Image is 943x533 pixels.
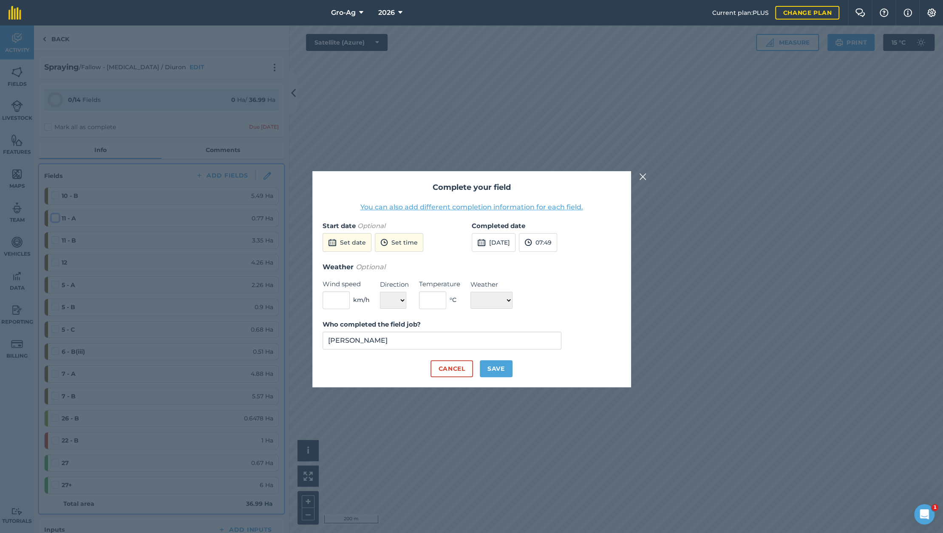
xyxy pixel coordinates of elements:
img: svg+xml;base64,PD94bWwgdmVyc2lvbj0iMS4wIiBlbmNvZGluZz0idXRmLTgiPz4KPCEtLSBHZW5lcmF0b3I6IEFkb2JlIE... [524,237,532,248]
em: Optional [356,263,385,271]
span: 1 [932,504,938,511]
strong: Completed date [472,222,525,230]
img: svg+xml;base64,PD94bWwgdmVyc2lvbj0iMS4wIiBlbmNvZGluZz0idXRmLTgiPz4KPCEtLSBHZW5lcmF0b3I6IEFkb2JlIE... [477,237,486,248]
button: Cancel [430,360,473,377]
img: A question mark icon [879,8,889,17]
img: A cog icon [926,8,937,17]
h2: Complete your field [323,181,621,194]
a: Change plan [775,6,839,20]
iframe: Intercom live chat [914,504,935,525]
button: Set date [323,233,371,252]
label: Weather [470,279,513,290]
img: svg+xml;base64,PD94bWwgdmVyc2lvbj0iMS4wIiBlbmNvZGluZz0idXRmLTgiPz4KPCEtLSBHZW5lcmF0b3I6IEFkb2JlIE... [380,237,388,248]
button: 07:49 [519,233,557,252]
span: ° C [450,295,456,305]
label: Direction [380,279,409,290]
img: svg+xml;base64,PHN2ZyB4bWxucz0iaHR0cDovL3d3dy53My5vcmcvMjAwMC9zdmciIHdpZHRoPSIxNyIgaGVpZ2h0PSIxNy... [903,8,912,18]
button: You can also add different completion information for each field. [360,202,583,212]
h3: Weather [323,262,621,273]
label: Temperature [419,279,460,289]
em: Optional [357,222,385,230]
img: svg+xml;base64,PD94bWwgdmVyc2lvbj0iMS4wIiBlbmNvZGluZz0idXRmLTgiPz4KPCEtLSBHZW5lcmF0b3I6IEFkb2JlIE... [328,237,337,248]
strong: Who completed the field job? [323,320,421,328]
strong: Start date [323,222,356,230]
button: Set time [375,233,423,252]
button: [DATE] [472,233,515,252]
span: 2026 [378,8,395,18]
img: svg+xml;base64,PHN2ZyB4bWxucz0iaHR0cDovL3d3dy53My5vcmcvMjAwMC9zdmciIHdpZHRoPSIyMiIgaGVpZ2h0PSIzMC... [639,172,647,182]
span: Gro-Ag [331,8,356,18]
label: Wind speed [323,279,370,289]
img: fieldmargin Logo [8,6,21,20]
button: Save [480,360,513,377]
span: km/h [353,295,370,305]
span: Current plan : PLUS [712,8,768,17]
img: Two speech bubbles overlapping with the left bubble in the forefront [855,8,865,17]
